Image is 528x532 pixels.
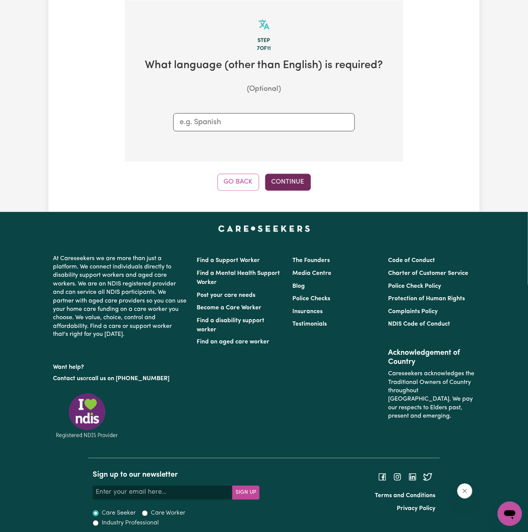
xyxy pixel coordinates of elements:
img: Registered NDIS provider [53,392,121,440]
a: The Founders [292,257,330,264]
h2: Acknowledgement of Country [388,349,475,367]
a: Become a Care Worker [197,305,261,311]
a: Find a Support Worker [197,257,260,264]
a: Post your care needs [197,292,255,298]
a: Terms and Conditions [375,493,435,499]
button: Continue [265,174,311,190]
a: Find an aged care worker [197,339,269,345]
a: Find a disability support worker [197,318,264,333]
a: Code of Conduct [388,257,435,264]
div: Step [137,37,391,45]
a: Charter of Customer Service [388,270,469,276]
a: Follow Careseekers on Instagram [393,474,402,480]
a: Follow Careseekers on Twitter [423,474,432,480]
a: Media Centre [292,270,331,276]
p: or [53,372,188,386]
iframe: Button to launch messaging window [498,502,522,526]
iframe: Close message [457,484,472,499]
input: Enter your email here... [93,486,233,499]
a: Careseekers home page [218,226,310,232]
a: call us on [PHONE_NUMBER] [89,376,169,382]
button: Go Back [217,174,259,190]
a: Find a Mental Health Support Worker [197,270,280,286]
a: Police Checks [292,296,330,302]
a: Follow Careseekers on Facebook [378,474,387,480]
label: Care Seeker [102,509,136,518]
div: 7 of 11 [137,45,391,53]
p: (Optional) [137,84,391,95]
button: Subscribe [232,486,259,499]
a: Blog [292,283,305,289]
a: Complaints Policy [388,309,438,315]
a: Police Check Policy [388,283,441,289]
a: Follow Careseekers on LinkedIn [408,474,417,480]
a: Privacy Policy [397,506,435,512]
p: Want help? [53,360,188,372]
span: Need any help? [5,5,46,11]
a: NDIS Code of Conduct [388,321,450,327]
a: Testimonials [292,321,327,327]
input: e.g. Spanish [180,117,348,128]
h2: Sign up to our newsletter [93,471,259,480]
h2: What language (other than English) is required? [137,59,391,72]
a: Protection of Human Rights [388,296,465,302]
label: Care Worker [151,509,186,518]
a: Insurances [292,309,323,315]
p: At Careseekers we are more than just a platform. We connect individuals directly to disability su... [53,251,188,342]
a: Contact us [53,376,83,382]
label: Industry Professional [102,519,159,528]
p: Careseekers acknowledges the Traditional Owners of Country throughout [GEOGRAPHIC_DATA]. We pay o... [388,367,475,424]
